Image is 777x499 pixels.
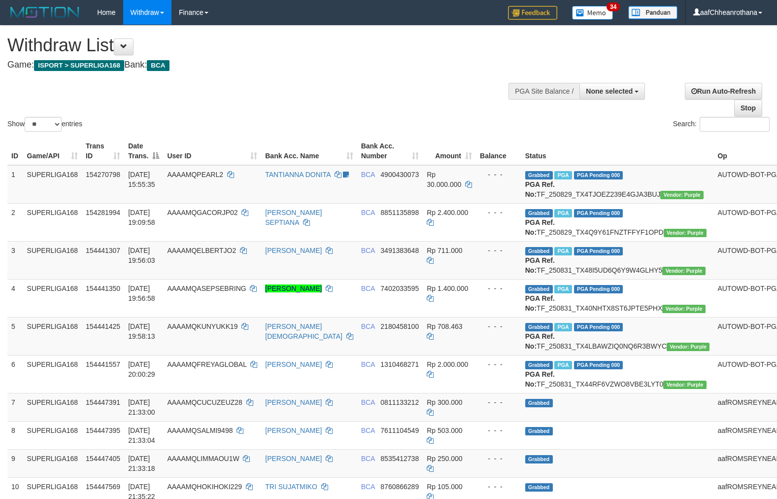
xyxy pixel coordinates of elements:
[572,6,613,20] img: Button%20Memo.svg
[23,137,82,165] th: Game/API: activate to sort column ascending
[128,455,155,472] span: [DATE] 21:33:18
[734,100,762,116] a: Stop
[86,427,120,434] span: 154447395
[265,427,322,434] a: [PERSON_NAME]
[167,247,236,254] span: AAAAMQELBERTJO2
[23,421,82,449] td: SUPERLIGA168
[265,360,322,368] a: [PERSON_NAME]
[7,203,23,241] td: 2
[82,137,124,165] th: Trans ID: activate to sort column ascending
[525,427,553,435] span: Grabbed
[361,483,375,491] span: BCA
[427,322,462,330] span: Rp 708.463
[480,359,517,369] div: - - -
[480,426,517,435] div: - - -
[265,398,322,406] a: [PERSON_NAME]
[480,321,517,331] div: - - -
[380,360,419,368] span: Copy 1310468271 to clipboard
[480,246,517,255] div: - - -
[23,279,82,317] td: SUPERLIGA168
[167,360,246,368] span: AAAAMQFREYAGLOBAL
[128,209,155,226] span: [DATE] 19:09:58
[427,285,468,292] span: Rp 1.400.000
[427,247,462,254] span: Rp 711.000
[361,360,375,368] span: BCA
[480,208,517,217] div: - - -
[480,170,517,179] div: - - -
[427,360,468,368] span: Rp 2.000.000
[607,2,620,11] span: 34
[23,165,82,204] td: SUPERLIGA168
[574,361,623,369] span: PGA Pending
[167,322,237,330] span: AAAAMQKUNYUKK19
[86,209,120,216] span: 154281994
[380,209,419,216] span: Copy 8851135898 to clipboard
[357,137,423,165] th: Bank Acc. Number: activate to sort column ascending
[7,355,23,393] td: 6
[480,454,517,463] div: - - -
[265,455,322,463] a: [PERSON_NAME]
[574,323,623,331] span: PGA Pending
[86,285,120,292] span: 154441350
[628,6,677,19] img: panduan.png
[380,427,419,434] span: Copy 7611104549 to clipboard
[574,247,623,255] span: PGA Pending
[23,203,82,241] td: SUPERLIGA168
[128,398,155,416] span: [DATE] 21:33:00
[7,165,23,204] td: 1
[480,284,517,293] div: - - -
[265,171,331,178] a: TANTIANNA DONITA
[361,209,375,216] span: BCA
[265,209,322,226] a: [PERSON_NAME] SEPTIANA
[521,165,714,204] td: TF_250829_TX4TJOEZ239E4GJA3BUJ
[427,483,462,491] span: Rp 105.000
[663,381,706,389] span: Vendor URL: https://trx4.1velocity.biz
[86,360,120,368] span: 154441557
[574,285,623,293] span: PGA Pending
[380,171,419,178] span: Copy 4900430073 to clipboard
[427,209,468,216] span: Rp 2.400.000
[167,398,242,406] span: AAAAMQCUCUZEUZ28
[480,482,517,492] div: - - -
[7,5,82,20] img: MOTION_logo.png
[167,455,239,463] span: AAAAMQLIMMAOU1W
[380,322,419,330] span: Copy 2180458100 to clipboard
[525,256,555,274] b: PGA Ref. No:
[574,171,623,179] span: PGA Pending
[128,247,155,264] span: [DATE] 19:56:03
[579,83,645,100] button: None selected
[7,393,23,421] td: 7
[361,171,375,178] span: BCA
[521,355,714,393] td: TF_250831_TX44RF6VZWO8VBE3LYT0
[574,209,623,217] span: PGA Pending
[167,209,237,216] span: AAAAMQGACORJP02
[525,332,555,350] b: PGA Ref. No:
[7,137,23,165] th: ID
[525,370,555,388] b: PGA Ref. No:
[380,285,419,292] span: Copy 7402033595 to clipboard
[525,171,553,179] span: Grabbed
[427,455,462,463] span: Rp 250.000
[128,360,155,378] span: [DATE] 20:00:29
[427,398,462,406] span: Rp 300.000
[427,427,462,434] span: Rp 503.000
[586,87,633,95] span: None selected
[7,279,23,317] td: 4
[554,323,572,331] span: Marked by aafsoycanthlai
[525,180,555,198] b: PGA Ref. No:
[521,279,714,317] td: TF_250831_TX40NHTX8ST6JPTE5PHX
[124,137,163,165] th: Date Trans.: activate to sort column descending
[525,209,553,217] span: Grabbed
[427,171,461,188] span: Rp 30.000.000
[128,285,155,302] span: [DATE] 19:56:58
[380,398,419,406] span: Copy 0811133212 to clipboard
[685,83,762,100] a: Run Auto-Refresh
[265,247,322,254] a: [PERSON_NAME]
[380,483,419,491] span: Copy 8760866289 to clipboard
[554,209,572,217] span: Marked by aafnonsreyleab
[480,397,517,407] div: - - -
[167,483,242,491] span: AAAAMQHOKIHOKI229
[23,449,82,477] td: SUPERLIGA168
[25,117,62,132] select: Showentries
[554,171,572,179] span: Marked by aafmaleo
